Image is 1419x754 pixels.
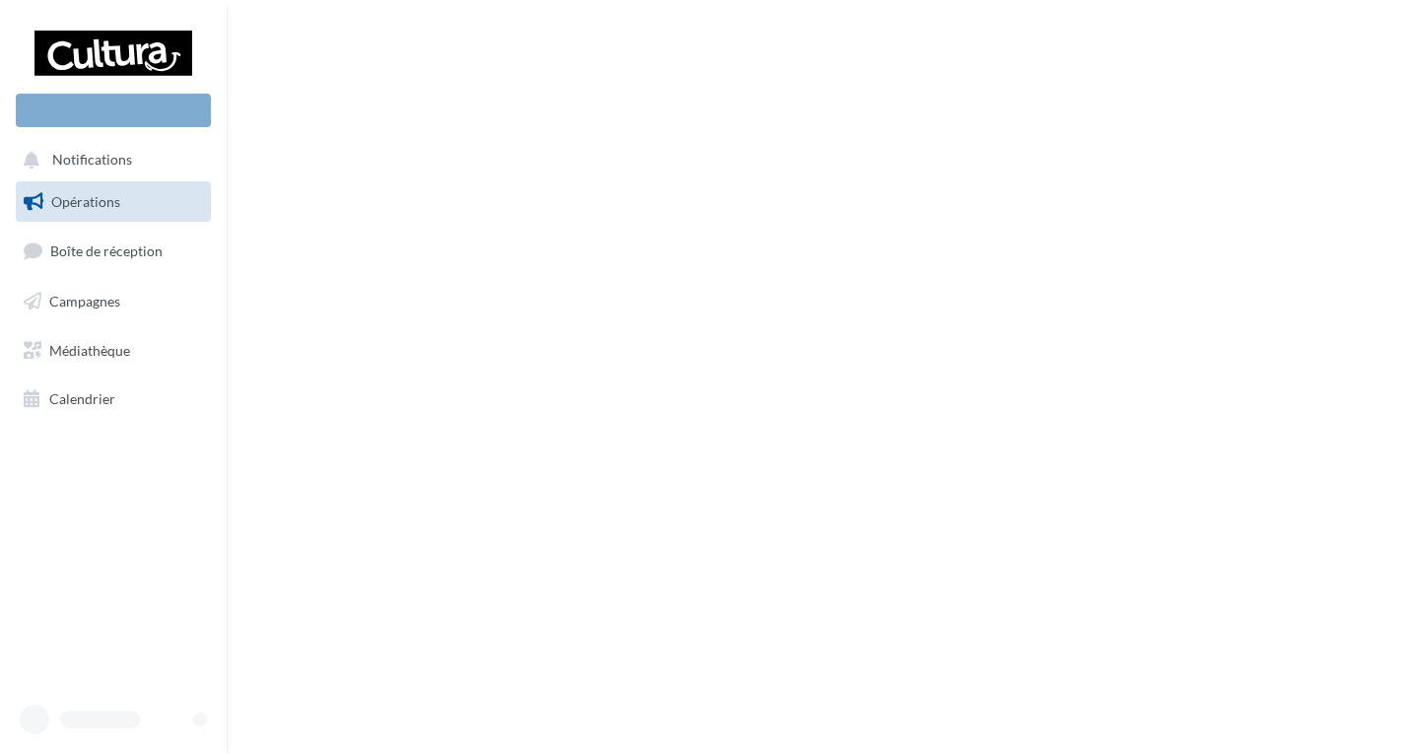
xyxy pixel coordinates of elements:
div: Nouvelle campagne [16,94,211,127]
span: Boîte de réception [50,242,163,259]
a: Médiathèque [12,330,215,372]
span: Opérations [51,193,120,210]
a: Calendrier [12,378,215,420]
a: Opérations [12,181,215,223]
span: Notifications [52,152,132,169]
a: Campagnes [12,281,215,322]
a: Boîte de réception [12,230,215,272]
span: Calendrier [49,390,115,407]
span: Médiathèque [49,341,130,358]
span: Campagnes [49,293,120,309]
